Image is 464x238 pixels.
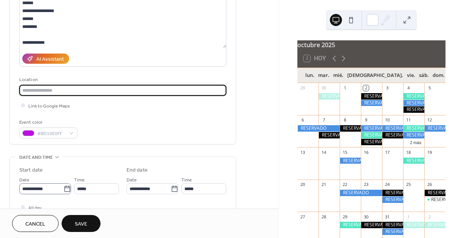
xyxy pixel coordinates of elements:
[19,76,225,84] div: Location
[36,55,64,63] div: AI Assistant
[74,176,85,184] span: Time
[384,117,390,123] div: 10
[300,214,305,220] div: 27
[345,68,405,83] div: [DEMOGRAPHIC_DATA].
[319,132,340,138] div: RESERVADO
[382,190,403,196] div: RESERVADO
[363,214,369,220] div: 30
[316,68,331,83] div: mar.
[384,214,390,220] div: 31
[405,149,411,155] div: 18
[28,102,70,110] span: Link to Google Maps
[361,132,382,138] div: RESERVADO
[403,100,424,106] div: RESERVADO
[181,176,192,184] span: Time
[382,222,403,228] div: RESERVADO
[331,68,345,83] div: mié.
[19,118,76,126] div: Event color
[427,149,432,155] div: 19
[363,149,369,155] div: 16
[403,132,424,138] div: RESERVADO
[405,117,411,123] div: 11
[424,197,445,203] div: RESERVADO
[424,190,445,196] div: RESERVADO
[75,220,87,228] span: Save
[382,229,403,235] div: RESERVADO
[405,85,411,91] div: 4
[384,182,390,187] div: 24
[297,125,340,132] div: RESERVADO
[427,85,432,91] div: 5
[321,214,326,220] div: 28
[12,215,59,232] button: Cancel
[37,130,65,138] span: #BD10E0FF
[427,214,432,220] div: 2
[340,125,361,132] div: RESERVADO
[300,85,305,91] div: 29
[303,68,316,83] div: lun.
[361,139,382,145] div: RESERVADO
[427,117,432,123] div: 12
[361,100,382,106] div: RESERVADO
[424,222,445,228] div: RESERVADO
[405,182,411,187] div: 25
[405,214,411,220] div: 1
[382,132,403,138] div: RESERVADO
[340,222,361,228] div: RESERVADO
[382,197,403,203] div: RESERVADO
[19,176,29,184] span: Date
[417,68,431,83] div: sáb.
[321,85,326,91] div: 30
[361,222,382,228] div: RESERVADO
[403,125,424,132] div: RESERVADO
[363,85,369,91] div: 2
[342,214,348,220] div: 29
[403,158,424,164] div: RESERVADO
[342,117,348,123] div: 8
[403,93,424,100] div: RESERVADO
[22,54,69,64] button: AI Assistant
[28,204,42,212] span: All day
[340,158,361,164] div: RESERVADO
[382,125,403,132] div: RESERVADO
[403,222,424,228] div: RESERVADO
[427,182,432,187] div: 26
[19,166,43,174] div: Start date
[384,85,390,91] div: 3
[300,182,305,187] div: 20
[363,117,369,123] div: 9
[361,93,382,100] div: RESERVADO
[297,40,445,49] div: octubre 2025
[300,117,305,123] div: 6
[19,154,53,161] span: Date and time
[127,166,148,174] div: End date
[321,117,326,123] div: 7
[340,190,382,196] div: RESERVADO
[127,176,137,184] span: Date
[405,68,417,83] div: vie.
[403,106,424,113] div: RESERVADO
[321,182,326,187] div: 21
[384,149,390,155] div: 17
[431,197,457,203] div: RESERVADO
[319,93,340,100] div: RESERVADO
[361,125,382,132] div: RESERVADO
[342,85,348,91] div: 1
[342,182,348,187] div: 22
[431,68,447,83] div: dom.
[25,220,45,228] span: Cancel
[342,149,348,155] div: 15
[407,139,424,145] button: 2 más
[321,149,326,155] div: 14
[62,215,101,232] button: Save
[300,149,305,155] div: 13
[424,125,445,132] div: RESERVADO
[363,182,369,187] div: 23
